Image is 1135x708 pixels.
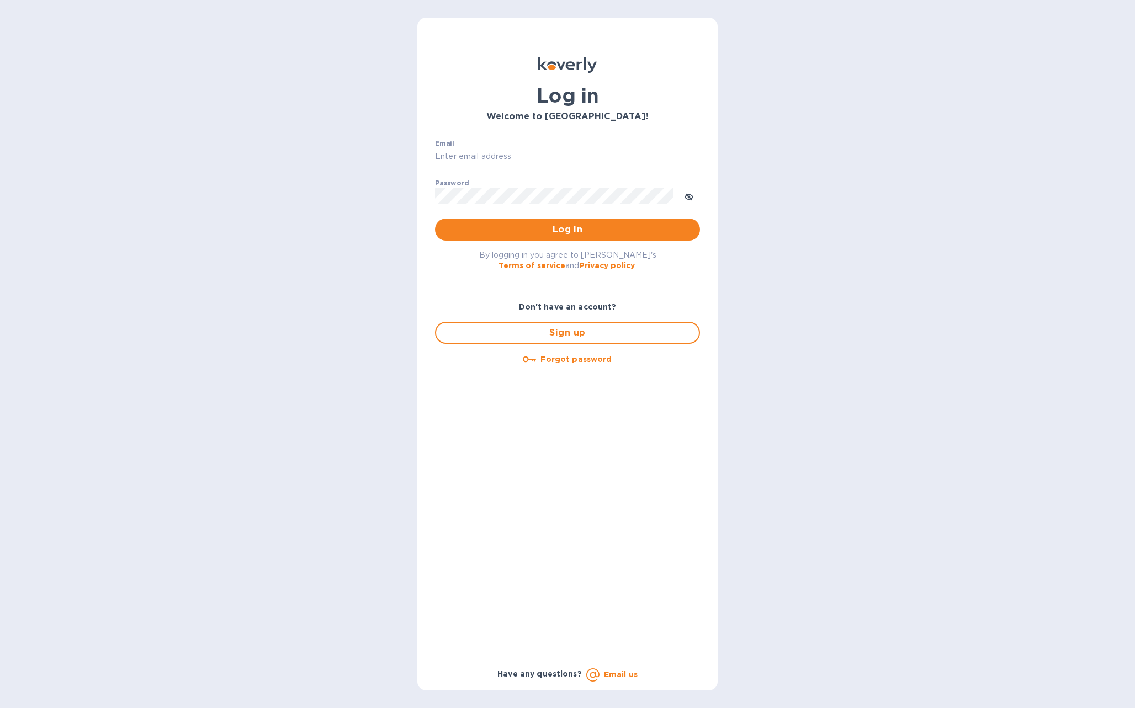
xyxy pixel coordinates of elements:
span: Sign up [445,326,690,339]
span: Log in [444,223,691,236]
b: Don't have an account? [519,302,617,311]
a: Terms of service [498,261,565,270]
h1: Log in [435,84,700,107]
label: Password [435,180,469,187]
button: Log in [435,219,700,241]
h3: Welcome to [GEOGRAPHIC_DATA]! [435,111,700,122]
img: Koverly [538,57,597,73]
label: Email [435,140,454,147]
input: Enter email address [435,148,700,165]
button: toggle password visibility [678,185,700,207]
u: Forgot password [540,355,612,364]
a: Email us [604,670,638,679]
b: Have any questions? [497,669,582,678]
a: Privacy policy [579,261,635,270]
button: Sign up [435,322,700,344]
span: By logging in you agree to [PERSON_NAME]'s and . [479,251,656,270]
